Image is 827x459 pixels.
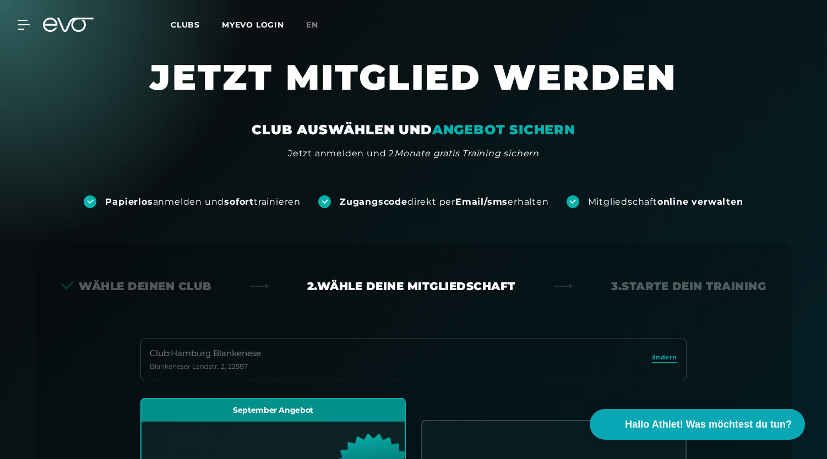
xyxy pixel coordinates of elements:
[588,196,743,208] div: Mitgliedschaft
[340,196,548,208] div: direkt per erhalten
[150,347,261,360] div: Club : Hamburg Blankenese
[171,20,200,30] span: Clubs
[657,196,743,207] strong: online verwalten
[306,20,318,30] span: en
[625,417,792,432] span: Hallo Athlet! Was möchtest du tun?
[61,278,211,294] div: Wähle deinen Club
[306,19,331,31] a: en
[105,196,153,207] strong: Papierlos
[455,196,508,207] strong: Email/sms
[252,121,575,139] div: CLUB AUSWÄHLEN UND
[394,148,539,159] em: Monate gratis Training sichern
[224,196,254,207] strong: sofort
[590,409,805,440] button: Hallo Athlet! Was möchtest du tun?
[105,196,301,208] div: anmelden und trainieren
[432,122,575,138] em: ANGEBOT SICHERN
[652,353,677,365] a: ändern
[652,353,677,362] span: ändern
[222,20,284,30] a: MYEVO LOGIN
[611,278,766,294] div: 3. Starte dein Training
[307,278,515,294] div: 2. Wähle deine Mitgliedschaft
[171,19,222,30] a: Clubs
[288,147,539,160] div: Jetzt anmelden und 2
[340,196,407,207] strong: Zugangscode
[83,55,744,121] h1: JETZT MITGLIED WERDEN
[150,362,261,371] div: Blankeneser Landstr. 2 , 22587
